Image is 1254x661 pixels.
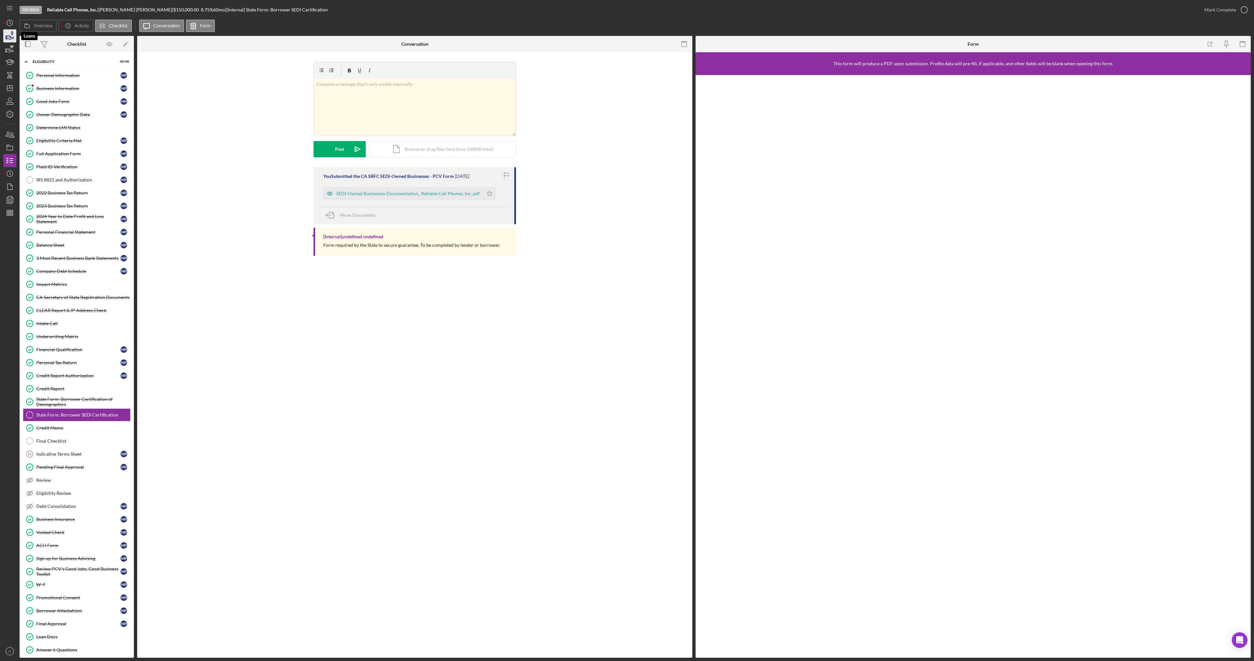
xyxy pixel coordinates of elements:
a: Good Jobs FormMP [23,95,131,108]
div: M P [121,372,127,379]
div: Eligibility Criteria Met [36,138,121,143]
a: Review [23,474,131,487]
div: [PERSON_NAME] [PERSON_NAME] | [99,7,173,12]
a: 2023 Business Tax ReturnMP [23,199,131,212]
div: M P [121,216,127,222]
div: 3 Most Recent Business Bank Statements [36,256,121,261]
a: Business InformationMP [23,82,131,95]
div: M P [121,503,127,510]
a: Underwriting Matrix [23,330,131,343]
div: 40 / 48 [117,60,129,64]
button: Conversation [139,20,185,32]
div: SEDI-Owned Businesses Documentation_ Reliable Cell Phones, Inc..pdf [336,191,480,196]
div: M P [121,137,127,144]
div: M P [121,542,127,549]
label: Form [200,23,211,28]
div: Debt Consolidation [36,504,121,509]
div: | [Internal] State Form: Borrower SEDI Certification [225,7,328,12]
div: Sign up for Business Advising [36,556,121,561]
div: M P [121,242,127,248]
a: Final ApprovalMP [23,617,131,630]
a: 16Indicative Terms SheetMP [23,448,131,461]
div: ACH Form [36,543,121,548]
b: Reliable Cell Phones, Inc. [47,7,97,12]
a: Eligibility Review [23,487,131,500]
button: SEDI-Owned Businesses Documentation_ Reliable Cell Phones, Inc..pdf [323,187,496,200]
a: Pending Final ApprovalMP [23,461,131,474]
a: State Form: Borrower Certification of Demographics [23,395,131,408]
div: Final Checklist [36,438,130,444]
div: Form [968,41,979,47]
div: CA Secretary of State Registration Documents [36,295,130,300]
a: Credit Memo [23,421,131,434]
a: Voided CheckMP [23,526,131,539]
button: Form [186,20,215,32]
div: M P [121,529,127,536]
a: Debt ConsolidationMP [23,500,131,513]
iframe: Lenderfit form [702,82,1245,651]
div: M P [121,190,127,196]
div: Loan Docs [36,634,130,639]
div: Determine LMI Status [36,125,130,130]
div: Full Application Form [36,151,121,156]
a: IRS 8821 and AuthorizationMP [23,173,131,186]
label: Overview [34,23,53,28]
div: Indicative Terms Sheet [36,451,121,457]
div: Personal Information [36,73,121,78]
div: M P [121,98,127,105]
a: Plaid ID VerificationMP [23,160,131,173]
div: Owner Demographic Data [36,112,121,117]
label: Conversation [153,23,180,28]
button: Move Documents [323,207,382,223]
button: Activity [58,20,93,32]
div: Form required by the State to secure guarantee. To be completed by lender or borrower. [323,243,500,248]
div: This form will produce a PDF upon submission. Profile data will pre-fill, if applicable, and othe... [833,61,1113,66]
div: 2022 Business Tax Return [36,190,121,196]
div: M P [121,464,127,470]
div: M P [121,177,127,183]
button: Post [313,141,366,157]
div: M P [121,359,127,366]
div: Personal Tax Return [36,360,121,365]
div: M P [121,203,127,209]
div: M P [121,451,127,457]
div: CLEAR Report & IP Address Check [36,308,130,313]
div: Plaid ID Verification [36,164,121,169]
time: 2025-06-25 23:48 [455,174,469,179]
div: Impact Metrics [36,282,130,287]
div: IRS 8821 and Authorization [36,177,121,182]
div: $150,000.00 [173,7,201,12]
a: ACH FormMP [23,539,131,552]
a: Financial QualificationMP [23,343,131,356]
tspan: 16 [27,452,31,456]
a: Promotional ConsentMP [23,591,131,604]
div: Promotional Consent [36,595,121,600]
a: Credit Report AuthorizationMP [23,369,131,382]
a: State Form: Borrower SEDI Certification [23,408,131,421]
div: Borrower Attestations [36,608,121,613]
button: JT [3,645,16,658]
div: Voided Check [36,530,121,535]
div: M P [121,255,127,261]
div: Answer 6 Questions [36,647,130,653]
div: Underwriting Matrix [36,334,130,339]
a: CA Secretary of State Registration Documents [23,291,131,304]
a: Impact Metrics [23,278,131,291]
div: M P [121,568,127,575]
button: Mark Complete [1198,3,1251,16]
div: Review [36,478,130,483]
button: Overview [20,20,57,32]
a: Review PCV's Good Jobs, Good Business ToolkitMP [23,565,131,578]
a: Full Application FormMP [23,147,131,160]
div: M P [121,150,127,157]
div: Checklist [67,41,86,47]
a: Answer 6 Questions [23,643,131,656]
button: Checklist [95,20,132,32]
a: Loan Docs [23,630,131,643]
label: Activity [74,23,89,28]
div: M P [121,85,127,92]
span: Move Documents [340,212,376,218]
div: M P [121,268,127,275]
div: M P [121,594,127,601]
div: M P [121,555,127,562]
